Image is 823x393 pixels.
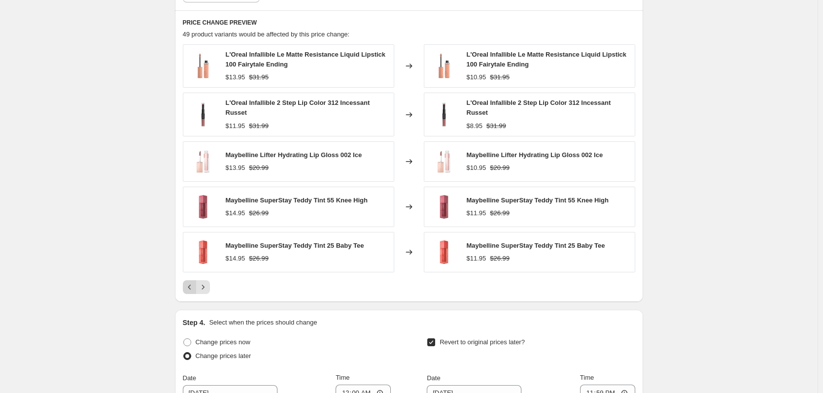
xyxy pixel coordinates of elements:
[226,121,245,131] div: $11.95
[440,338,525,346] span: Revert to original prices later?
[427,374,440,382] span: Date
[429,237,459,267] img: 61L3331R9NL-Photoroom-4_80x.webp
[196,352,251,360] span: Change prices later
[429,100,459,130] img: ST31-Photoroom-Photoroom_80x.webp
[467,163,486,173] div: $10.95
[183,280,197,294] button: Previous
[226,72,245,82] div: $13.95
[467,121,483,131] div: $8.95
[249,163,269,173] strike: $20.99
[226,163,245,173] div: $13.95
[226,99,370,116] span: L'Oreal Infallible 2 Step Lip Color 312 Incessant Russet
[490,208,510,218] strike: $26.99
[429,192,459,222] img: 61L3331R9NL-Photoroom_80x.webp
[226,208,245,218] div: $14.95
[226,242,364,249] span: Maybelline SuperStay Teddy Tint 25 Baby Tee
[429,147,459,176] img: 26634933043230-Photoroom_80x.png
[226,196,368,204] span: Maybelline SuperStay Teddy Tint 55 Knee High
[183,280,210,294] nav: Pagination
[249,72,269,82] strike: $31.95
[209,318,317,327] p: Select when the prices should change
[183,318,206,327] h2: Step 4.
[188,51,218,81] img: 1_c69399ab-1e60-4d1e-9ca4-21e245cb0ee9_80x.jpg
[467,99,611,116] span: L'Oreal Infallible 2 Step Lip Color 312 Incessant Russet
[580,374,594,381] span: Time
[490,254,510,263] strike: $26.99
[490,72,510,82] strike: $31.95
[183,19,635,27] h6: PRICE CHANGE PREVIEW
[467,151,603,159] span: Maybelline Lifter Hydrating Lip Gloss 002 Ice
[429,51,459,81] img: 1_c69399ab-1e60-4d1e-9ca4-21e245cb0ee9_80x.jpg
[249,208,269,218] strike: $26.99
[467,72,486,82] div: $10.95
[226,254,245,263] div: $14.95
[467,208,486,218] div: $11.95
[467,196,609,204] span: Maybelline SuperStay Teddy Tint 55 Knee High
[486,121,506,131] strike: $31.99
[467,51,627,68] span: L'Oreal Infallible Le Matte Resistance Liquid Lipstick 100 Fairytale Ending
[336,374,349,381] span: Time
[183,31,350,38] span: 49 product variants would be affected by this price change:
[226,51,386,68] span: L'Oreal Infallible Le Matte Resistance Liquid Lipstick 100 Fairytale Ending
[196,338,250,346] span: Change prices now
[490,163,510,173] strike: $20.99
[226,151,362,159] span: Maybelline Lifter Hydrating Lip Gloss 002 Ice
[188,100,218,130] img: ST31-Photoroom-Photoroom_80x.webp
[249,121,269,131] strike: $31.99
[249,254,269,263] strike: $26.99
[467,254,486,263] div: $11.95
[196,280,210,294] button: Next
[188,192,218,222] img: 61L3331R9NL-Photoroom_80x.webp
[188,147,218,176] img: 26634933043230-Photoroom_80x.png
[183,374,196,382] span: Date
[188,237,218,267] img: 61L3331R9NL-Photoroom-4_80x.webp
[467,242,605,249] span: Maybelline SuperStay Teddy Tint 25 Baby Tee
